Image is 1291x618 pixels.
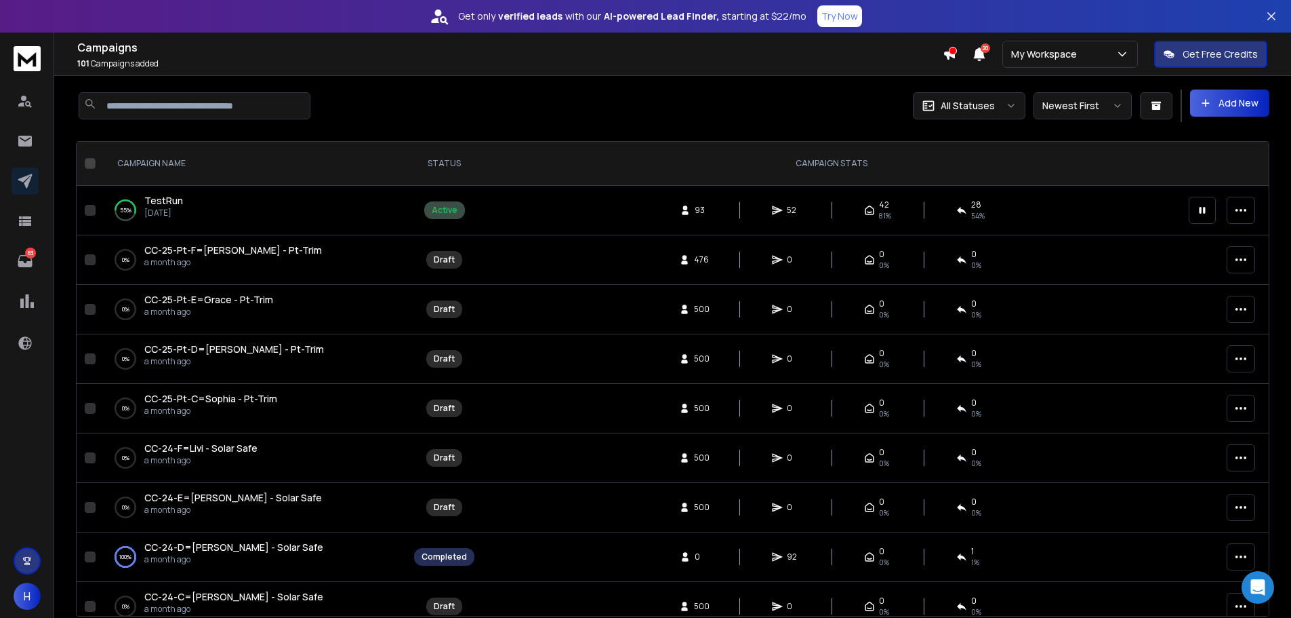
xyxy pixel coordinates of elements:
[144,541,323,554] a: CC-24-D=[PERSON_NAME] - Solar Safe
[787,304,800,315] span: 0
[434,601,455,612] div: Draft
[101,483,406,533] td: 0%CC-24-E=[PERSON_NAME] - Solar Safea month ago
[144,590,323,603] span: CC-24-C=[PERSON_NAME] - Solar Safe
[144,406,277,417] p: a month ago
[971,596,977,606] span: 0
[879,359,889,370] span: 0%
[879,260,889,271] span: 0%
[12,248,39,275] a: 83
[14,46,41,71] img: logo
[941,99,995,113] p: All Statuses
[971,398,977,408] span: 0
[787,502,800,513] span: 0
[971,447,977,458] span: 0
[101,384,406,433] td: 0%CC-25-Pt-C=Sophia - Pt-Trima month ago
[1033,92,1132,119] button: Newest First
[879,557,889,568] span: 0%
[144,604,323,615] p: a month ago
[787,452,800,463] span: 0
[458,9,806,23] p: Get only with our starting at $22/mo
[971,298,977,309] span: 0
[694,452,710,463] span: 500
[122,303,129,316] p: 0 %
[122,451,129,465] p: 0 %
[879,408,889,419] span: 0%
[879,398,884,408] span: 0
[787,205,800,216] span: 52
[144,244,322,257] a: CC-25-Pt-F=[PERSON_NAME] - Pt-Trim
[144,554,323,565] p: a month ago
[694,304,710,315] span: 500
[694,403,710,414] span: 500
[77,58,89,69] span: 101
[101,433,406,483] td: 0%CC-24-F=Livi - Solar Safea month ago
[144,194,183,208] a: TestRun
[434,254,455,265] div: Draft
[144,343,324,356] a: CC-25-Pt-D=[PERSON_NAME] - Pt-Trim
[434,304,455,315] div: Draft
[879,606,889,617] span: 0%
[144,491,322,505] a: CC-24-E=[PERSON_NAME] - Solar Safe
[498,9,562,23] strong: verified leads
[122,402,129,415] p: 0 %
[695,205,708,216] span: 93
[787,601,800,612] span: 0
[971,348,977,359] span: 0
[14,583,41,610] button: H
[1183,47,1258,61] p: Get Free Credits
[604,9,719,23] strong: AI-powered Lead Finder,
[971,408,981,419] span: 0%
[101,285,406,334] td: 0%CC-25-Pt-E=Grace - Pt-Trima month ago
[787,403,800,414] span: 0
[787,353,800,364] span: 0
[821,9,858,23] p: Try Now
[144,392,277,406] a: CC-25-Pt-C=Sophia - Pt-Trim
[101,235,406,285] td: 0%CC-25-Pt-F=[PERSON_NAME] - Pt-Trima month ago
[879,497,884,507] span: 0
[971,606,981,617] span: 0%
[144,244,322,256] span: CC-25-Pt-F=[PERSON_NAME] - Pt-Trim
[879,447,884,458] span: 0
[879,546,884,557] span: 0
[434,502,455,513] div: Draft
[144,343,324,355] span: CC-25-Pt-D=[PERSON_NAME] - Pt-Trim
[101,186,406,235] td: 55%TestRun[DATE]
[971,497,977,507] span: 0
[101,142,406,186] th: CAMPAIGN NAME
[879,348,884,359] span: 0
[406,142,483,186] th: STATUS
[434,353,455,364] div: Draft
[144,442,258,455] a: CC-24-F=Livi - Solar Safe
[122,253,129,267] p: 0 %
[1154,41,1267,68] button: Get Free Credits
[971,359,981,370] span: 0%
[120,204,131,217] p: 55 %
[144,208,183,218] p: [DATE]
[144,293,273,307] a: CC-25-Pt-E=Grace - Pt-Trim
[879,249,884,260] span: 0
[971,458,981,469] span: 0%
[694,601,710,612] span: 500
[434,452,455,463] div: Draft
[432,205,457,216] div: Active
[971,507,981,518] span: 0%
[1011,47,1082,61] p: My Workspace
[1190,90,1269,117] button: Add New
[434,403,455,414] div: Draft
[694,254,709,265] span: 476
[144,307,273,317] p: a month ago
[1242,571,1274,604] div: Open Intercom Messenger
[879,507,889,518] span: 0%
[101,334,406,384] td: 0%CC-25-Pt-D=[PERSON_NAME] - Pt-Trima month ago
[817,5,862,27] button: Try Now
[25,248,36,258] p: 83
[144,455,258,466] p: a month ago
[695,552,708,562] span: 0
[879,210,891,221] span: 81 %
[122,501,129,514] p: 0 %
[879,298,884,309] span: 0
